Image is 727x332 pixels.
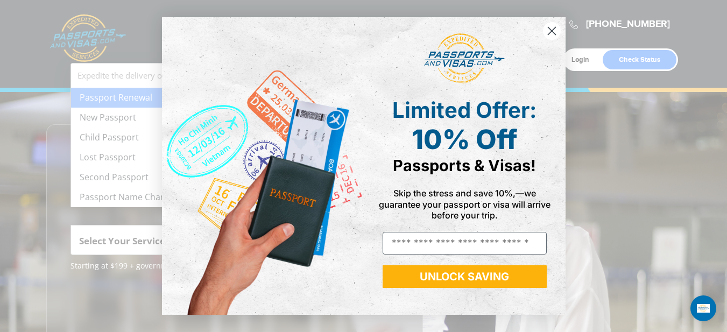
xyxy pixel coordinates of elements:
[690,295,716,321] div: Open Intercom Messenger
[542,22,561,40] button: Close dialog
[383,265,547,288] button: UNLOCK SAVING
[162,17,364,315] img: de9cda0d-0715-46ca-9a25-073762a91ba7.png
[412,123,517,156] span: 10% Off
[392,97,537,123] span: Limited Offer:
[379,188,550,220] span: Skip the stress and save 10%,—we guarantee your passport or visa will arrive before your trip.
[393,156,536,175] span: Passports & Visas!
[424,33,505,84] img: passports and visas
